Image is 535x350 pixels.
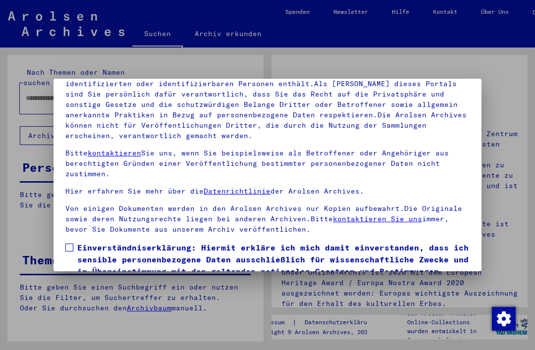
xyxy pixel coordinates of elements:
[88,149,141,157] a: kontaktieren
[491,306,515,330] div: Zustimmung ändern
[333,214,422,223] a: kontaktieren Sie uns
[492,307,516,331] img: Zustimmung ändern
[204,187,270,196] a: Datenrichtlinie
[65,186,470,197] p: Hier erfahren Sie mehr über die der Arolsen Archives.
[65,68,470,141] p: Bitte beachten Sie, dass dieses Portal über NS - Verfolgte sensible Daten zu identifizierten oder...
[65,148,470,179] p: Bitte Sie uns, wenn Sie beispielsweise als Betroffener oder Angehöriger aus berechtigten Gründen ...
[65,203,470,235] p: Von einigen Dokumenten werden in den Arolsen Archives nur Kopien aufbewahrt.Die Originale sowie d...
[77,242,470,301] span: Einverständniserklärung: Hiermit erkläre ich mich damit einverstanden, dass ich sensible personen...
